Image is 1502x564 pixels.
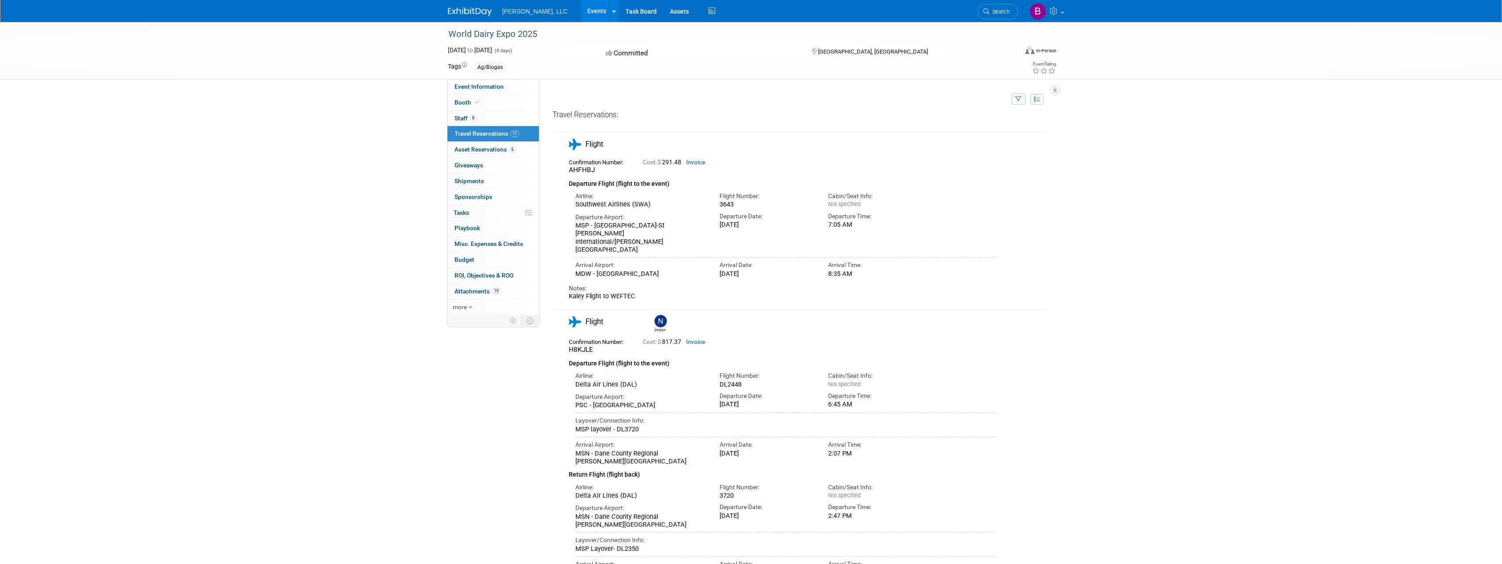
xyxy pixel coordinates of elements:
div: Departure Airport: [575,393,707,401]
a: Travel Reservations11 [447,126,539,141]
span: [DATE] [DATE] [448,47,492,54]
span: Attachments [455,288,501,295]
div: 8:35 AM [828,270,924,278]
img: ExhibitDay [448,7,492,16]
div: [DATE] [720,400,815,408]
div: Delta Air Lines (DAL) [575,380,707,388]
div: Arrival Time: [828,441,924,449]
span: Shipments [455,177,484,184]
span: Not specified [828,492,861,499]
div: Notes: [569,284,996,293]
span: Flight [586,317,603,326]
div: Departure Date: [720,503,815,511]
span: Not specified [828,201,861,207]
div: [DATE] [720,512,815,520]
div: Arrival Airport: [575,261,707,269]
a: Attachments19 [447,284,539,299]
span: 11 [510,130,519,137]
span: Cost: $ [643,159,662,166]
span: 19 [492,288,501,294]
div: 3643 [720,200,815,208]
a: Invoice [686,159,705,166]
div: Cabin/Seat Info: [828,192,924,200]
div: Delta Air Lines (DAL) [575,492,707,499]
td: Toggle Event Tabs [521,315,539,326]
div: Travel Reservations: [553,110,1048,123]
div: Departure Date: [720,212,815,221]
div: Flight Number: [720,192,815,200]
a: Asset Reservations5 [447,142,539,157]
div: Flight Number: [720,372,815,380]
div: Departure Airport: [575,213,707,221]
a: Booth [447,95,539,110]
span: AHFHBJ [569,166,595,174]
i: Booth reservation complete [475,100,480,105]
div: Departure Flight (flight to the event) [569,354,996,369]
div: PSC - [GEOGRAPHIC_DATA] [575,401,707,409]
div: Nate Closner [652,315,668,333]
div: Departure Time: [828,212,924,221]
a: Giveaways [447,158,539,173]
div: Airline: [575,192,707,200]
div: In-Person [1036,47,1056,54]
a: Sponsorships [447,189,539,205]
div: Arrival Date: [720,261,815,269]
a: Search [978,4,1018,19]
span: 817.37 [643,339,685,345]
div: Departure Airport: [575,504,707,512]
div: 2:07 PM [828,449,924,457]
span: Asset Reservations [455,146,516,153]
span: (4 days) [494,48,512,54]
i: Flight [569,316,581,327]
span: Travel Reservations [455,130,519,137]
div: Departure Time: [828,503,924,511]
div: 3720 [720,492,815,499]
span: Sponsorships [455,193,492,200]
div: Flight Number: [720,483,815,492]
div: Arrival Time: [828,261,924,269]
a: Playbook [447,221,539,236]
span: 5 [509,146,516,153]
div: Return Flight (flight back) [569,465,996,480]
span: 291.48 [643,159,685,166]
span: Cost: $ [643,339,662,345]
div: Southwest Airlines (SWA) [575,200,707,208]
div: Cabin/Seat Info: [828,372,924,380]
div: MSP Layover- DL2350 [575,545,996,553]
span: Flight [586,140,603,148]
div: Arrival Date: [720,441,815,449]
a: Invoice [686,339,705,345]
a: Tasks [447,205,539,221]
span: Booth [455,99,481,106]
div: Event Rating [1032,62,1056,66]
span: Event Information [455,83,504,90]
div: World Dairy Expo 2025 [445,26,1005,42]
td: Tags [448,62,467,72]
span: Tasks [454,209,469,216]
img: Brittany Bergeron [1029,3,1046,20]
div: Committed [603,46,797,61]
div: Departure Date: [720,392,815,400]
span: to [466,47,474,54]
div: Event Format [966,46,1057,59]
div: Kaley Flight to WEFTEC [569,293,996,300]
div: 7:05 AM [828,221,924,228]
div: Confirmation Number: [569,156,629,166]
i: Filter by Traveler [1015,97,1022,102]
span: Misc. Expenses & Credits [455,240,523,247]
a: Staff8 [447,111,539,126]
div: DL2448 [720,380,815,388]
div: Layover/Connection Info: [575,416,996,425]
div: Confirmation Number: [569,336,629,346]
img: Format-Inperson.png [1026,47,1034,54]
div: Layover/Connection Info: [575,536,996,544]
a: Event Information [447,79,539,94]
div: 2:47 PM [828,512,924,520]
div: [DATE] [720,221,815,228]
div: [DATE] [720,449,815,457]
a: ROI, Objectives & ROO [447,268,539,283]
span: Playbook [455,224,480,231]
div: Airline: [575,372,707,380]
div: 6:45 AM [828,400,924,408]
span: ROI, Objectives & ROO [455,272,513,279]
